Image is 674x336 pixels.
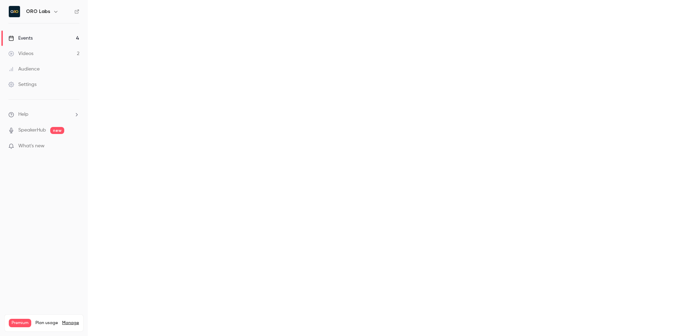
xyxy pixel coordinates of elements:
div: Events [8,35,33,42]
iframe: Noticeable Trigger [71,143,79,149]
div: Videos [8,50,33,57]
li: help-dropdown-opener [8,111,79,118]
div: Settings [8,81,37,88]
div: Audience [8,66,40,73]
span: What's new [18,142,45,150]
a: Manage [62,320,79,326]
a: SpeakerHub [18,127,46,134]
h6: ORO Labs [26,8,50,15]
span: Premium [9,319,31,327]
span: Help [18,111,28,118]
span: new [50,127,64,134]
img: ORO Labs [9,6,20,17]
span: Plan usage [35,320,58,326]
